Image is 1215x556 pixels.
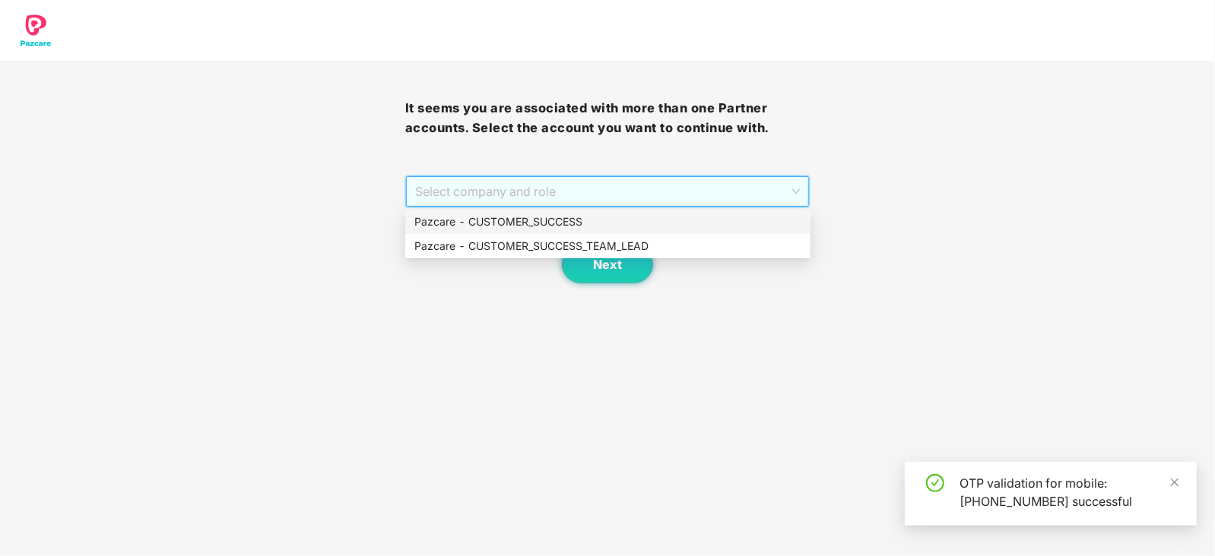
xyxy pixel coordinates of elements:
div: Pazcare - CUSTOMER_SUCCESS_TEAM_LEAD [414,238,801,254]
div: Pazcare - CUSTOMER_SUCCESS_TEAM_LEAD [405,234,811,258]
span: close [1169,477,1180,488]
div: OTP validation for mobile: [PHONE_NUMBER] successful [960,474,1179,510]
h3: It seems you are associated with more than one Partner accounts. Select the account you want to c... [405,99,811,137]
span: Next [593,257,622,272]
span: Select company and role [415,177,801,206]
span: check-circle [926,474,944,492]
button: Next [562,245,653,283]
div: Pazcare - CUSTOMER_SUCCESS [405,210,811,234]
div: Pazcare - CUSTOMER_SUCCESS [414,213,801,230]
